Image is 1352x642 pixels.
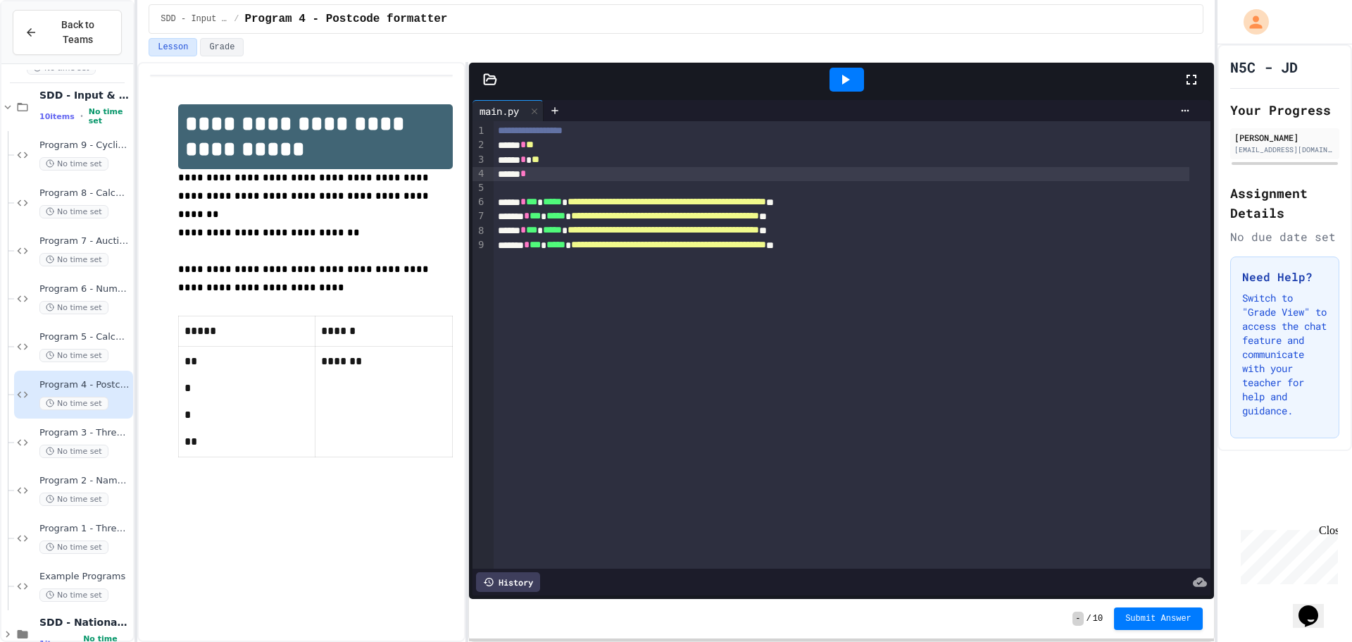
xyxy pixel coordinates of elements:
[39,235,130,247] span: Program 7 - Auction fee
[244,11,447,27] span: Program 4 - Postcode formatter
[39,331,130,343] span: Program 5 - Calculate the area of a rectangle
[1229,6,1272,38] div: My Account
[161,13,228,25] span: SDD - Input & Output, simple calculations
[472,181,487,195] div: 5
[1230,228,1339,245] div: No due date set
[472,209,487,223] div: 7
[39,541,108,554] span: No time set
[472,167,487,181] div: 4
[472,238,487,252] div: 9
[1230,57,1298,77] h1: N5C - JD
[39,157,108,171] span: No time set
[89,107,130,125] span: No time set
[1114,607,1203,630] button: Submit Answer
[1072,612,1083,626] span: -
[39,253,108,266] span: No time set
[39,112,75,121] span: 10 items
[39,616,130,629] span: SDD - National 4
[46,18,110,47] span: Back to Teams
[1242,268,1327,285] h3: Need Help?
[39,187,130,199] span: Program 8 - Calculating the atomic weight of [MEDICAL_DATA] (alkanes)
[13,10,122,55] button: Back to Teams
[472,195,487,209] div: 6
[39,205,108,218] span: No time set
[39,493,108,506] span: No time set
[39,427,130,439] span: Program 3 - Three in, Three out (Formatted)
[39,301,108,314] span: No time set
[1234,144,1335,155] div: [EMAIL_ADDRESS][DOMAIN_NAME][PERSON_NAME]
[472,153,487,167] div: 3
[1230,100,1339,120] h2: Your Progress
[39,397,108,410] span: No time set
[200,38,244,56] button: Grade
[1087,613,1091,624] span: /
[1293,586,1338,628] iframe: chat widget
[472,100,544,121] div: main.py
[39,571,130,583] span: Example Programs
[1235,524,1338,584] iframe: chat widget
[39,379,130,391] span: Program 4 - Postcode formatter
[39,475,130,487] span: Program 2 - Name Swapper
[39,283,130,295] span: Program 6 - Number generator
[149,38,197,56] button: Lesson
[476,572,540,592] div: History
[39,89,130,101] span: SDD - Input & Output, simple calculations
[1230,183,1339,223] h2: Assignment Details
[1234,131,1335,144] div: [PERSON_NAME]
[6,6,97,89] div: Chat with us now!Close
[80,111,83,122] span: •
[472,138,487,152] div: 2
[234,13,239,25] span: /
[472,124,487,138] div: 1
[1093,613,1103,624] span: 10
[39,523,130,535] span: Program 1 - Three in, three out
[39,349,108,362] span: No time set
[1125,613,1191,624] span: Submit Answer
[39,588,108,602] span: No time set
[472,224,487,238] div: 8
[1242,291,1327,418] p: Switch to "Grade View" to access the chat feature and communicate with your teacher for help and ...
[39,140,130,152] span: Program 9 - Cycling speed
[39,445,108,458] span: No time set
[472,104,526,118] div: main.py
